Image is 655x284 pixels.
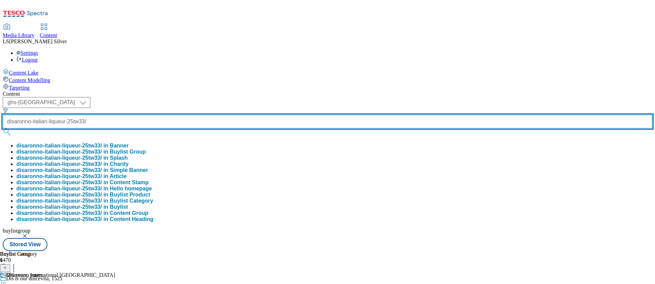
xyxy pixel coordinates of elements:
span: Content Modelling [9,77,50,83]
input: Search [3,115,652,128]
a: Media Library [3,24,34,38]
span: Media Library [3,32,34,38]
span: Buylist Group [110,149,146,155]
span: LS [3,38,9,44]
button: disaronno-italian-liqueur-25tw33/ in Buylist Product [16,192,150,198]
button: disaronno-italian-liqueur-25tw33/ in Buylist Category [16,198,153,204]
button: Stored View [3,238,47,251]
span: Charity [110,161,129,167]
div: disaronno-italian-liqueur-25tw33/ in [16,198,153,204]
span: [PERSON_NAME] Silver [9,38,67,44]
button: disaronno-italian-liqueur-25tw33/ in Banner [16,143,129,149]
span: Content Stamp [110,179,149,185]
a: Settings [16,50,38,56]
button: disaronno-italian-liqueur-25tw33/ in Hello homepage [16,186,152,192]
button: disaronno-italian-liqueur-25tw33/ in Splash [16,155,128,161]
div: disaronno-italian-liqueur-25tw33/ in [16,179,149,186]
a: Targeting [3,83,652,91]
span: buylistgroup [3,228,30,234]
span: Content Lake [9,70,39,76]
svg: Search Filters [3,108,8,113]
a: Logout [16,57,38,63]
a: Content Lake [3,68,652,76]
button: disaronno-italian-liqueur-25tw33/ in Charity [16,161,129,167]
button: disaronno-italian-liqueur-25tw33/ in Article [16,173,127,179]
span: Content Group [110,210,148,216]
div: disaronno-italian-liqueur-25tw33/ in [16,149,146,155]
div: disaronno-italian-liqueur-25tw33/ in [16,210,148,216]
button: disaronno-italian-liqueur-25tw33/ in Content Stamp [16,179,149,186]
div: disaronno-italian-liqueur-25tw33/ in [16,161,129,167]
a: Content Modelling [3,76,652,83]
div: Content [3,91,652,97]
button: disaronno-italian-liqueur-25tw33/ in Content Heading [16,216,154,222]
span: Content [40,32,57,38]
span: Buylist Category [110,198,153,204]
button: disaronno-italian-liqueur-25tw33/ in Content Group [16,210,148,216]
button: disaronno-italian-liqueur-25tw33/ in Buylist Group [16,149,146,155]
div: Disaronno International [GEOGRAPHIC_DATA] [6,272,115,278]
a: Content [40,24,57,38]
button: disaronno-italian-liqueur-25tw33/ in Simple Banner [16,167,148,173]
button: disaronno-italian-liqueur-25tw33/ in Buylist [16,204,128,210]
span: Targeting [9,85,30,91]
